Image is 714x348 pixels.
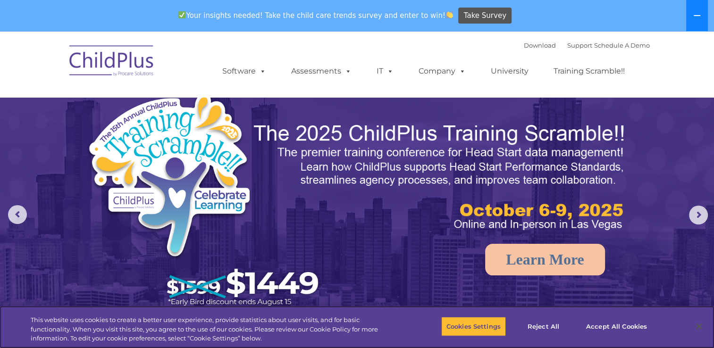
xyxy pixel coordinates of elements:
[544,62,634,81] a: Training Scramble!!
[282,62,361,81] a: Assessments
[178,11,185,18] img: ✅
[458,8,512,24] a: Take Survey
[446,11,453,18] img: 👏
[689,316,709,337] button: Close
[65,39,159,86] img: ChildPlus by Procare Solutions
[524,41,556,49] a: Download
[481,62,538,81] a: University
[409,62,475,81] a: Company
[175,6,457,25] span: Your insights needed! Take the child care trends survey and enter to win!
[131,101,171,108] span: Phone number
[464,8,506,24] span: Take Survey
[367,62,403,81] a: IT
[594,41,650,49] a: Schedule A Demo
[581,316,652,336] button: Accept All Cookies
[567,41,592,49] a: Support
[31,315,393,343] div: This website uses cookies to create a better user experience, provide statistics about user visit...
[524,41,650,49] font: |
[485,244,605,275] a: Learn More
[441,316,506,336] button: Cookies Settings
[514,316,573,336] button: Reject All
[213,62,276,81] a: Software
[131,62,160,69] span: Last name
